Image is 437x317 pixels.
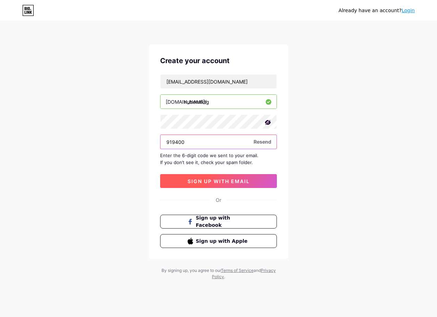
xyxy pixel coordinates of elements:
[188,178,250,184] span: sign up with email
[160,215,277,229] button: Sign up with Facebook
[402,8,415,13] a: Login
[160,152,277,166] div: Enter the 6-digit code we sent to your email. If you don’t see it, check your spam folder.
[166,98,207,105] div: [DOMAIN_NAME]/
[160,174,277,188] button: sign up with email
[160,75,277,88] input: Email
[160,95,277,109] input: username
[196,238,250,245] span: Sign up with Apple
[196,214,250,229] span: Sign up with Facebook
[160,234,277,248] button: Sign up with Apple
[221,268,254,273] a: Terms of Service
[159,267,278,280] div: By signing up, you agree to our and .
[339,7,415,14] div: Already have an account?
[160,55,277,66] div: Create your account
[160,135,277,149] input: Paste login code
[216,196,221,204] div: Or
[254,138,271,145] span: Resend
